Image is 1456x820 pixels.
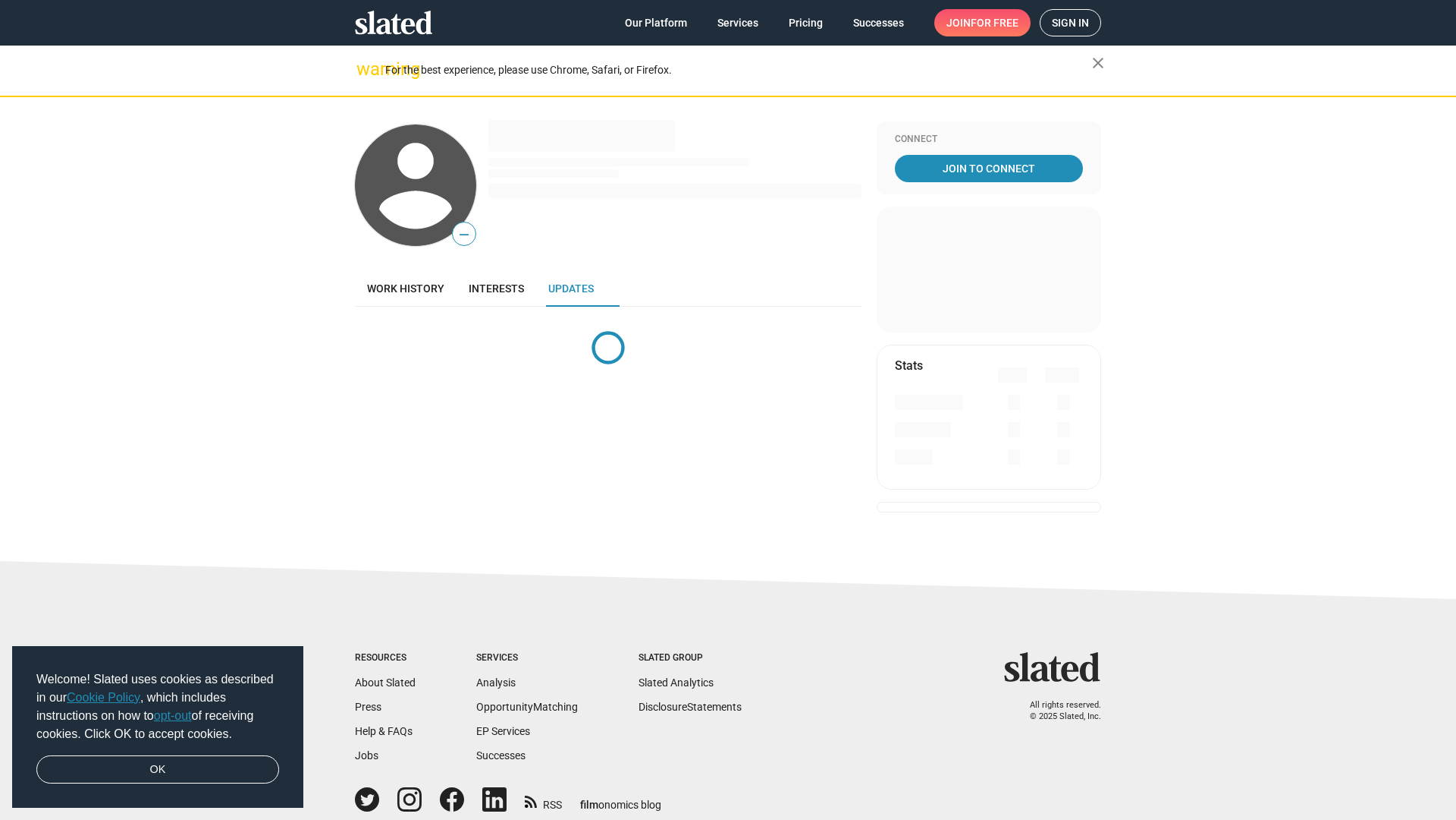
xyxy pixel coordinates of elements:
mat-icon: warning [356,60,375,78]
span: Join [946,9,1018,36]
span: Successes [853,9,904,36]
div: cookieconsent [12,646,303,809]
span: Work history [367,282,444,295]
p: All rights reserved. © 2025 Slated, Inc. [1014,700,1101,722]
a: Services [705,9,770,36]
div: Resources [355,652,416,664]
div: Slated Group [639,652,742,664]
div: Connect [895,134,1083,146]
div: Services [476,652,578,664]
a: Help & FAQs [355,725,413,737]
span: Services [717,9,758,36]
span: Interests [469,282,524,295]
a: About Slated [355,676,416,689]
a: OpportunityMatching [476,701,578,713]
span: for free [971,9,1018,36]
a: Analysis [476,676,516,689]
span: Our Platform [625,9,687,36]
a: Press [355,701,381,713]
a: DisclosureStatements [639,701,742,713]
a: Our Platform [613,9,699,36]
mat-card-title: Stats [895,358,923,374]
a: Cookie Policy [67,691,140,704]
a: Interests [457,270,536,307]
a: Joinfor free [934,9,1031,36]
a: Pricing [777,9,835,36]
a: opt-out [154,709,192,722]
span: Updates [548,282,594,295]
a: Updates [536,270,606,307]
div: For the best experience, please use Chrome, Safari, or Firefox. [385,60,1092,80]
span: — [453,225,475,244]
a: Successes [476,749,526,762]
span: film [580,799,598,811]
a: filmonomics blog [580,786,661,812]
span: Join To Connect [898,155,1080,182]
a: EP Services [476,725,530,737]
span: Welcome! Slated uses cookies as described in our , which includes instructions on how to of recei... [36,670,279,743]
span: Sign in [1052,10,1089,36]
mat-icon: close [1089,54,1107,72]
a: dismiss cookie message [36,755,279,784]
a: Work history [355,270,457,307]
a: Successes [841,9,916,36]
a: Jobs [355,749,378,762]
a: Join To Connect [895,155,1083,182]
a: Slated Analytics [639,676,714,689]
span: Pricing [789,9,823,36]
a: RSS [525,789,562,812]
a: Sign in [1040,9,1101,36]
